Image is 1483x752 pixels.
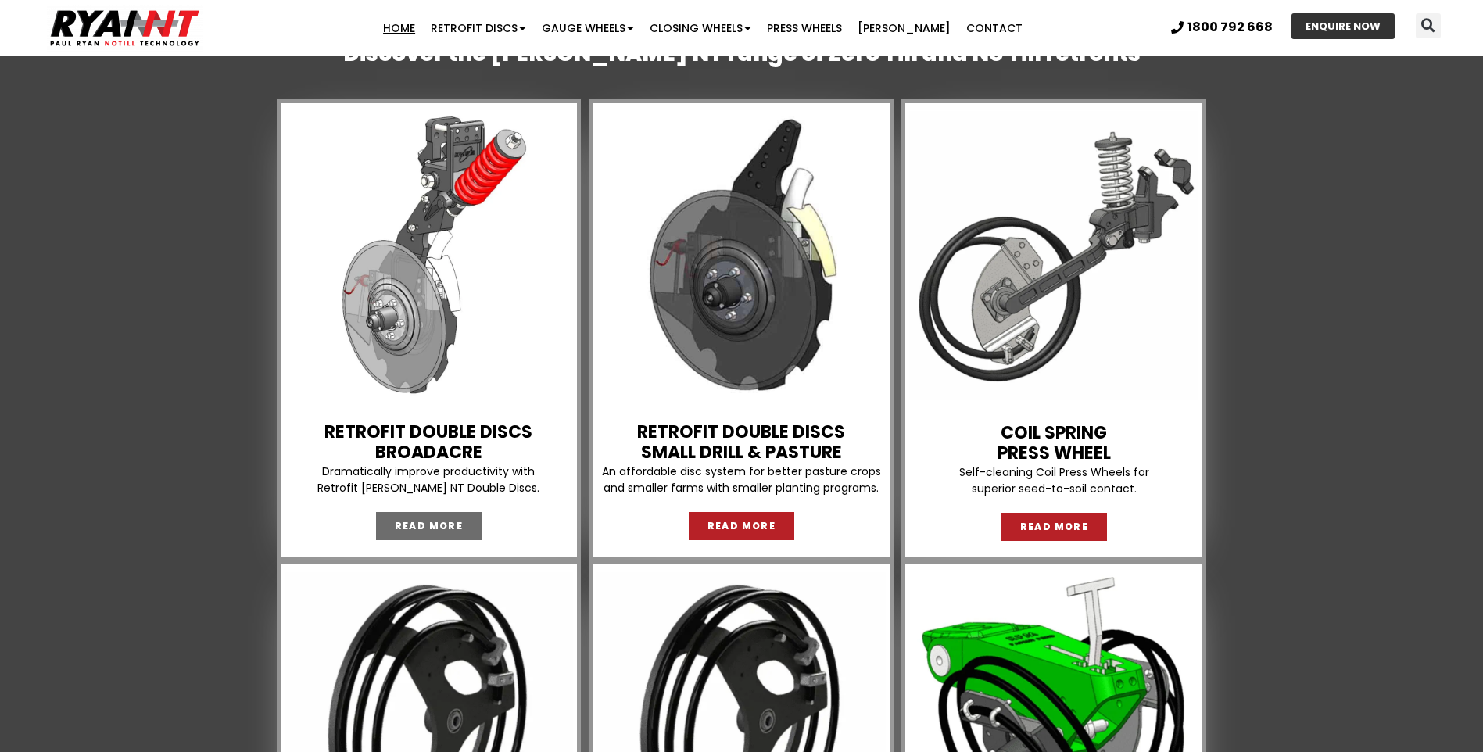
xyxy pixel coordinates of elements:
a: Contact [958,13,1030,44]
a: [PERSON_NAME] [850,13,958,44]
p: An affordable disc system for better pasture crops and smaller farms with smaller planting programs. [596,464,886,496]
a: Retrofit Double DiscsBROADACRE [324,420,532,464]
span: READ MORE [707,521,776,531]
span: ENQUIRE NOW [1306,21,1381,31]
img: RYAN NT Press Wheel [909,111,1198,400]
a: READ MORE [1001,513,1108,541]
p: Self-cleaning Coil Press Wheels for superior seed-to-soil contact. [909,464,1198,497]
a: Closing Wheels [642,13,759,44]
p: Dramatically improve productivity with Retrofit [PERSON_NAME] NT Double Discs. [285,464,574,496]
span: READ MORE [395,521,464,531]
span: READ MORE [1020,522,1089,532]
a: Press Wheels [759,13,850,44]
span: 1800 792 668 [1187,21,1273,34]
a: Gauge Wheels [534,13,642,44]
a: ENQUIRE NOW [1291,13,1395,39]
a: Home [375,13,423,44]
a: COIL SPRINGPRESS WHEEL [998,421,1111,465]
nav: Menu [288,13,1118,44]
a: READ MORE [689,512,795,540]
a: Retrofit Double DiscsSMALL DRILL & PASTURE [637,420,845,464]
a: READ MORE [376,512,482,540]
img: Ryan NT logo [47,4,203,52]
img: Retrofit tyne and double disc. Seeder bar [285,111,574,400]
div: Search [1416,13,1441,38]
a: Retrofit Discs [423,13,534,44]
h2: Discover the [PERSON_NAME] NT range of Zero Till and No Till retrofits [273,40,1211,68]
a: 1800 792 668 [1171,21,1273,34]
img: Retrofit double disc [596,111,886,400]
